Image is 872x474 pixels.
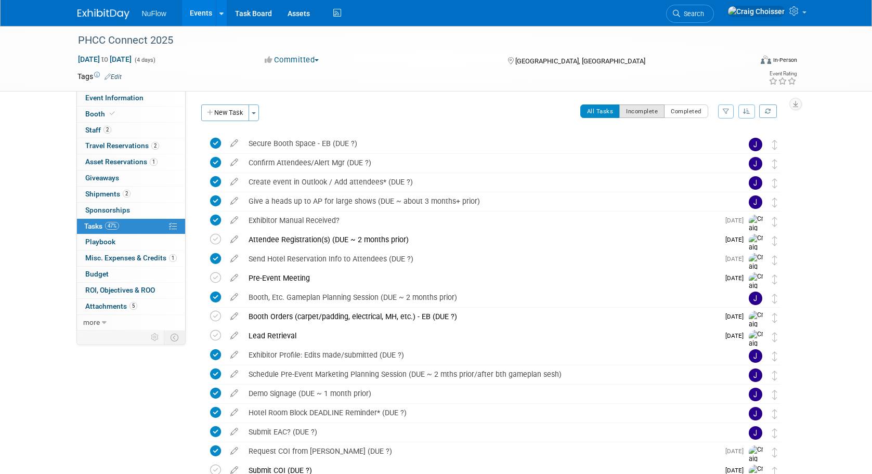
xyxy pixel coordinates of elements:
i: Move task [772,274,777,284]
i: Move task [772,313,777,323]
div: Create event in Outlook / Add attendees* (DUE ?) [243,173,728,191]
span: 2 [151,142,159,150]
img: Jackie McStocker [749,426,762,440]
a: edit [225,427,243,437]
a: Edit [105,73,122,81]
img: Craig Choisser [749,272,764,309]
div: Booth Orders (carpet/padding, electrical, MH, etc.) - EB (DUE ?) [243,308,719,325]
td: Tags [77,71,122,82]
a: edit [225,408,243,417]
img: ExhibitDay [77,9,129,19]
span: 5 [129,302,137,310]
a: edit [225,235,243,244]
a: edit [225,370,243,379]
a: Refresh [759,104,777,118]
button: All Tasks [580,104,620,118]
span: Staff [85,126,111,134]
div: Attendee Registration(s) (DUE ~ 2 months prior) [243,231,719,248]
a: Playbook [77,234,185,250]
a: edit [225,196,243,206]
a: Sponsorships [77,203,185,218]
i: Move task [772,294,777,304]
div: Give a heads up to AP for large shows (DUE ~ about 3 months+ prior) [243,192,728,210]
span: Event Information [85,94,144,102]
a: edit [225,216,243,225]
a: Budget [77,267,185,282]
div: Schedule Pre-Event Marketing Planning Session (DUE ~ 2 mths prior/after bth gameplan sesh) [243,365,728,383]
a: edit [225,389,243,398]
div: Lead Retrieval [243,327,719,345]
i: Booth reservation complete [110,111,115,116]
a: Giveaways [77,170,185,186]
i: Move task [772,217,777,227]
span: NuFlow [142,9,166,18]
span: Playbook [85,238,115,246]
span: Misc. Expenses & Credits [85,254,177,262]
div: Send Hotel Reservation Info to Attendees (DUE ?) [243,250,719,268]
span: [DATE] [725,332,749,339]
div: Confirm Attendees/Alert Mgr (DUE ?) [243,154,728,172]
i: Move task [772,178,777,188]
span: ROI, Objectives & ROO [85,286,155,294]
a: Event Information [77,90,185,106]
i: Move task [772,447,777,457]
a: Search [666,5,714,23]
img: Jackie McStocker [749,292,762,305]
a: more [77,315,185,331]
img: Craig Choisser [749,253,764,290]
div: In-Person [773,56,797,64]
a: Tasks47% [77,219,185,234]
img: Craig Choisser [749,215,764,252]
td: Personalize Event Tab Strip [146,331,164,344]
td: Toggle Event Tabs [164,331,185,344]
span: Booth [85,110,117,118]
button: Committed [261,55,323,65]
a: edit [225,254,243,264]
div: Event Rating [769,71,797,76]
span: 1 [150,158,158,166]
button: Completed [664,104,708,118]
span: [DATE] [725,236,749,243]
span: [DATE] [725,255,749,262]
div: Exhibitor Manual Received? [243,212,719,229]
a: Attachments5 [77,299,185,314]
div: Pre-Event Meeting [243,269,719,287]
a: edit [225,446,243,456]
img: Jackie McStocker [749,176,762,190]
div: Exhibitor Profile: Edits made/submitted (DUE ?) [243,346,728,364]
img: Jackie McStocker [749,368,762,382]
span: 47% [105,222,119,230]
span: 2 [123,190,131,197]
span: Asset Reservations [85,157,158,166]
span: [GEOGRAPHIC_DATA], [GEOGRAPHIC_DATA] [515,57,645,65]
img: Craig Choisser [749,311,764,348]
img: Jackie McStocker [749,388,762,401]
i: Move task [772,428,777,438]
a: edit [225,158,243,167]
img: Craig Choisser [727,6,785,17]
img: Craig Choisser [749,330,764,367]
div: Booth, Etc. Gameplan Planning Session (DUE ~ 2 months prior) [243,288,728,306]
i: Move task [772,197,777,207]
i: Move task [772,236,777,246]
a: Shipments2 [77,187,185,202]
div: Secure Booth Space - EB (DUE ?) [243,135,728,152]
span: 1 [169,254,177,262]
i: Move task [772,140,777,150]
button: Incomplete [619,104,665,118]
span: Search [680,10,704,18]
i: Move task [772,332,777,342]
span: Budget [85,270,109,278]
a: Asset Reservations1 [77,154,185,170]
span: Giveaways [85,174,119,182]
img: Jackie McStocker [749,157,762,170]
a: edit [225,273,243,283]
div: Submit EAC? (DUE ?) [243,423,728,441]
img: Format-Inperson.png [761,56,771,64]
img: Jackie McStocker [749,195,762,209]
img: Jackie McStocker [749,407,762,420]
span: to [100,55,110,63]
span: Travel Reservations [85,141,159,150]
span: [DATE] [725,467,749,474]
span: (4 days) [134,57,155,63]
